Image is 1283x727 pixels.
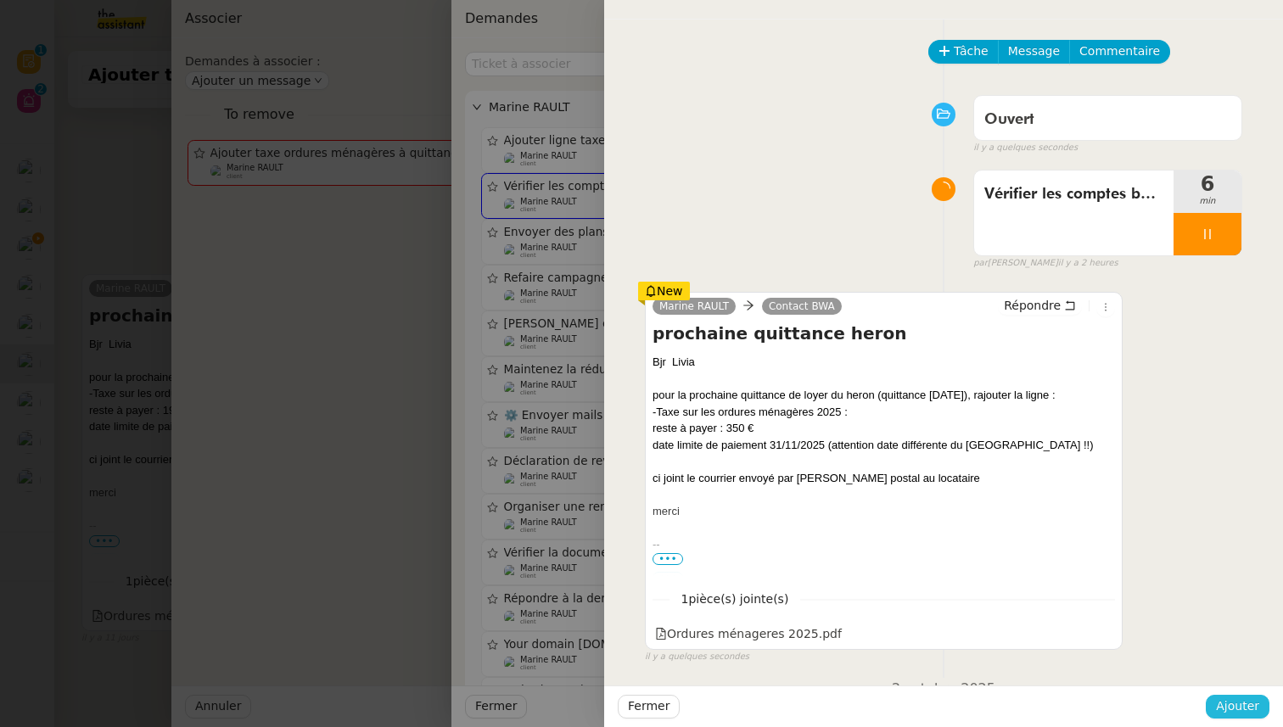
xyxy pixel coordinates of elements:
button: Commentaire [1069,40,1170,64]
div: pour la prochaine quittance de loyer du heron (quittance [DATE]), rajouter la ligne : [653,387,1115,404]
span: par [973,256,988,271]
div: Ordures ménageres 2025.pdf [655,624,842,644]
div: Bjr Livia [653,354,1115,371]
label: ••• [653,572,683,584]
div: ci joint le courrier envoyé par [PERSON_NAME] postal au locataire [653,470,1115,487]
span: Ajouter [1216,696,1259,716]
span: Ouvert [984,112,1034,127]
span: il y a quelques secondes [973,141,1078,155]
span: Tâche [954,42,989,61]
button: Message [998,40,1070,64]
span: Message [1008,42,1060,61]
button: Répondre [998,296,1082,315]
span: Fermer [628,696,670,716]
div: merci [653,503,1115,520]
button: Tâche [928,40,999,64]
span: min [1174,194,1241,209]
button: Fermer [618,695,680,719]
span: 6 [1174,174,1241,194]
a: Contact BWA [762,299,842,314]
span: pièce(s) jointe(s) [688,592,788,606]
h4: prochaine quittance heron [653,322,1115,345]
div: New [638,282,690,300]
span: il y a quelques secondes [645,650,749,664]
span: il y a 2 heures [1058,256,1118,271]
span: Commentaire [1079,42,1160,61]
span: 2 octobre 2025 [878,678,1009,701]
small: [PERSON_NAME] [973,256,1118,271]
span: 1 [670,590,801,609]
button: Ajouter [1206,695,1269,719]
span: ••• [653,553,683,565]
div: date limite de paiement 31/11/2025 (attention date différente du [GEOGRAPHIC_DATA] !!) [653,437,1115,454]
div: -Taxe sur les ordures ménagères 2025 : [653,404,1115,421]
span: Répondre [1004,297,1061,314]
span: -- [653,538,660,551]
span: Vérifier les comptes bancaires [984,182,1163,207]
div: reste à payer : 350 € [653,420,1115,437]
a: Marine RAULT [653,299,736,314]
